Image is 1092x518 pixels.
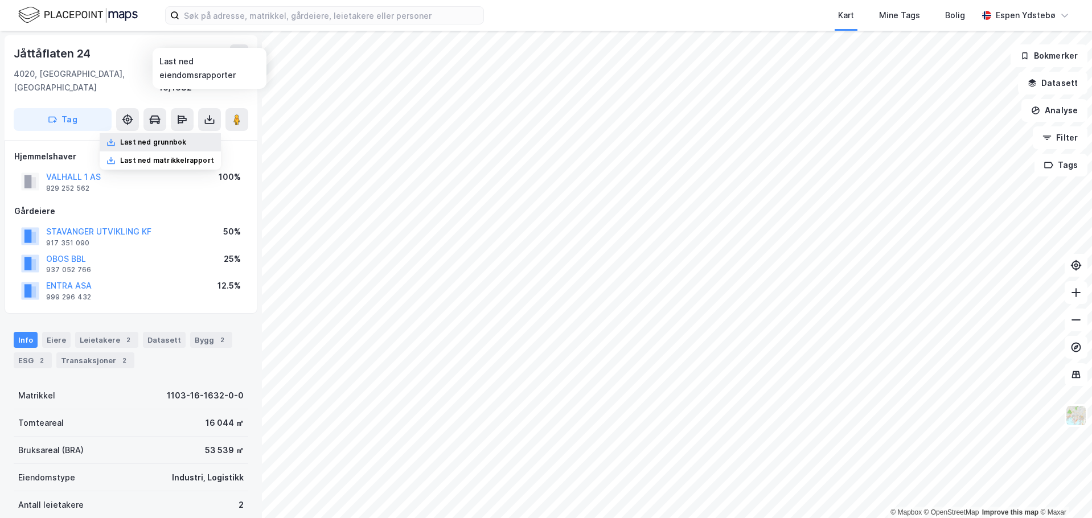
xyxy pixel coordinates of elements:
div: 1103-16-1632-0-0 [167,389,244,402]
div: 53 539 ㎡ [205,443,244,457]
button: Analyse [1021,99,1087,122]
img: logo.f888ab2527a4732fd821a326f86c7f29.svg [18,5,138,25]
div: 2 [36,355,47,366]
div: Last ned matrikkelrapport [120,156,214,165]
div: Bruksareal (BRA) [18,443,84,457]
div: 2 [216,334,228,346]
button: Filter [1033,126,1087,149]
div: Tomteareal [18,416,64,430]
div: Last ned grunnbok [120,138,186,147]
div: Leietakere [75,332,138,348]
div: Datasett [143,332,186,348]
div: Espen Ydstebø [996,9,1056,22]
div: ESG [14,352,52,368]
button: Bokmerker [1011,44,1087,67]
input: Søk på adresse, matrikkel, gårdeiere, leietakere eller personer [179,7,483,24]
div: 2 [118,355,130,366]
div: 2 [122,334,134,346]
div: Bolig [945,9,965,22]
div: 829 252 562 [46,184,89,193]
div: Industri, Logistikk [172,471,244,484]
div: 50% [223,225,241,239]
div: Transaksjoner [56,352,134,368]
img: Z [1065,405,1087,426]
div: 2 [239,498,244,512]
div: Jåttåflaten 24 [14,44,93,63]
div: 4020, [GEOGRAPHIC_DATA], [GEOGRAPHIC_DATA] [14,67,159,94]
div: 100% [219,170,241,184]
div: Kart [838,9,854,22]
div: Kontrollprogram for chat [1035,463,1092,518]
iframe: Chat Widget [1035,463,1092,518]
div: 25% [224,252,241,266]
a: OpenStreetMap [924,508,979,516]
div: Gårdeiere [14,204,248,218]
div: Antall leietakere [18,498,84,512]
div: 12.5% [217,279,241,293]
div: [GEOGRAPHIC_DATA], 16/1632 [159,67,248,94]
div: Info [14,332,38,348]
a: Improve this map [982,508,1038,516]
button: Datasett [1018,72,1087,94]
div: Eiendomstype [18,471,75,484]
div: 917 351 090 [46,239,89,248]
div: Hjemmelshaver [14,150,248,163]
div: 937 052 766 [46,265,91,274]
button: Tags [1034,154,1087,176]
div: Eiere [42,332,71,348]
div: Mine Tags [879,9,920,22]
div: Matrikkel [18,389,55,402]
div: 999 296 432 [46,293,91,302]
div: Bygg [190,332,232,348]
a: Mapbox [890,508,922,516]
div: 16 044 ㎡ [206,416,244,430]
button: Tag [14,108,112,131]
